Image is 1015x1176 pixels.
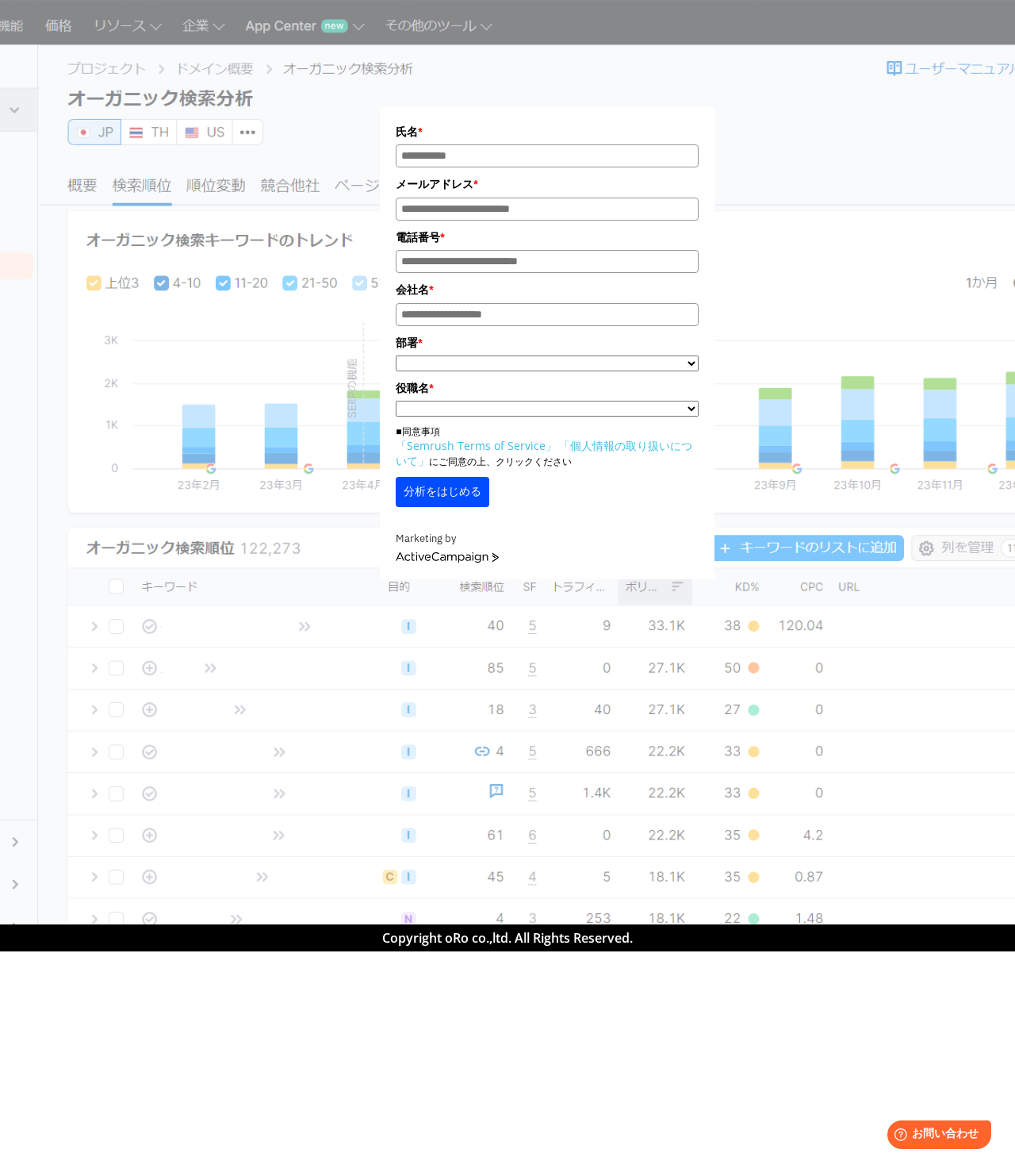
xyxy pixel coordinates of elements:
label: 会社名 [396,281,698,298]
label: 電話番号 [396,229,698,246]
label: 部署 [396,334,698,352]
span: Copyright oRo co.,ltd. All Rights Reserved. [382,929,633,947]
p: ■同意事項 にご同意の上、クリックください [396,425,698,469]
a: 「Semrush Terms of Service」 [396,438,557,453]
a: 「個人情報の取り扱いについて」 [396,438,692,468]
div: Marketing by [396,531,698,548]
label: 氏名 [396,123,698,140]
label: メールアドレス [396,175,698,193]
iframe: Help widget launcher [874,1114,998,1159]
button: 分析をはじめる [396,477,489,507]
label: 役職名 [396,379,698,397]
